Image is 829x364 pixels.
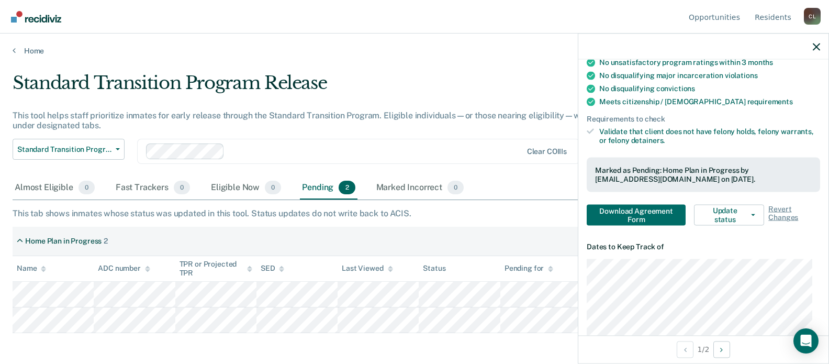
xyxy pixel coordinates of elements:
span: Standard Transition Program Release [17,145,111,154]
div: No unsatisfactory program ratings within 3 [599,58,820,67]
div: Pending [300,177,357,200]
span: 0 [79,181,95,194]
div: Fast Trackers [114,177,192,200]
div: Standard Transition Program Release [13,72,634,102]
div: Marked as Pending: Home Plan in Progress by [EMAIL_ADDRESS][DOMAIN_NAME] on [DATE]. [595,166,812,183]
span: 0 [265,181,281,194]
div: SED [261,264,285,273]
span: requirements [747,97,793,105]
a: Navigate to form link [587,204,690,225]
span: detainers. [631,136,665,145]
button: Profile dropdown button [804,8,821,25]
div: C L [804,8,821,25]
span: months [748,58,773,66]
button: Previous Opportunity [677,341,693,358]
div: Meets citizenship / [DEMOGRAPHIC_DATA] [599,97,820,106]
div: TPR or Projected TPR [180,260,252,278]
div: No disqualifying [599,84,820,93]
div: Status [423,264,445,273]
div: 2 [104,237,108,246]
div: Requirements to check [587,114,820,123]
span: Revert Changes [768,204,820,225]
div: This tool helps staff prioritize inmates for early release through the Standard Transition Progra... [13,111,634,130]
span: violations [725,71,758,79]
div: Clear COIIIs [527,147,567,156]
div: 1 / 2 [578,335,828,363]
span: 0 [174,181,190,194]
div: Almost Eligible [13,177,97,200]
div: Marked Incorrect [374,177,466,200]
button: Download Agreement Form [587,204,686,225]
div: Eligible Now [209,177,283,200]
dt: Dates to Keep Track of [587,242,820,251]
button: Update status [694,204,764,225]
span: 2 [339,181,355,194]
div: ADC number [98,264,150,273]
div: Last Viewed [342,264,393,273]
div: Validate that client does not have felony holds, felony warrants, or felony [599,127,820,145]
div: Open Intercom Messenger [793,328,819,354]
div: Pending for [505,264,553,273]
button: Next Opportunity [713,341,730,358]
div: Home Plan in Progress [25,237,102,246]
img: Recidiviz [11,11,61,23]
span: 0 [447,181,464,194]
span: convictions [656,84,695,92]
a: Home [13,46,816,56]
div: No disqualifying major incarceration [599,71,820,80]
div: Name [17,264,46,273]
div: This tab shows inmates whose status was updated in this tool. Status updates do not write back to... [13,208,816,218]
